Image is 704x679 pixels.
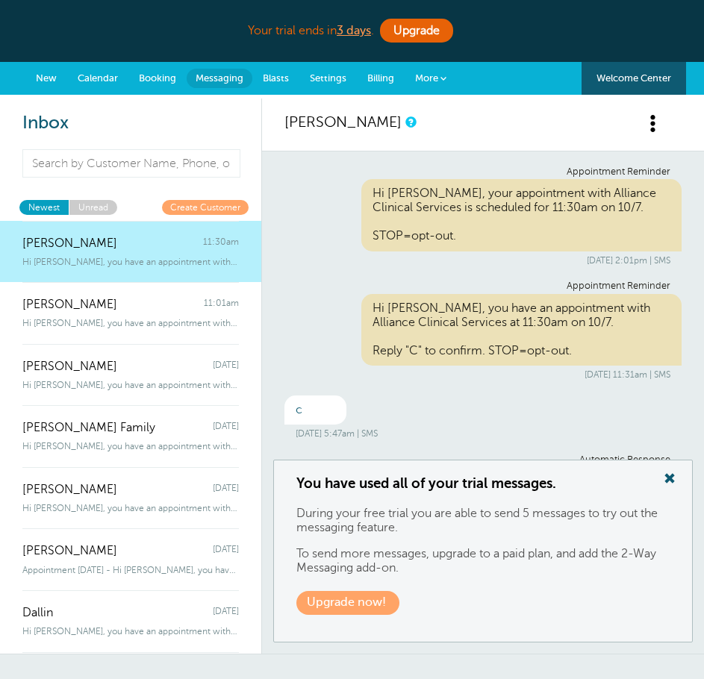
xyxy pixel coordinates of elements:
[128,62,187,95] a: Booking
[22,298,117,312] span: [PERSON_NAME]
[67,62,128,95] a: Calendar
[139,72,176,84] span: Booking
[296,281,670,292] div: Appointment Reminder
[284,113,402,131] a: [PERSON_NAME]
[22,606,53,620] span: Dallin
[263,72,289,84] span: Blasts
[296,475,670,492] h3: You have used all of your trial messages.
[22,237,117,251] span: [PERSON_NAME]
[213,606,239,620] span: [DATE]
[296,255,670,266] div: [DATE] 2:01pm | SMS
[204,298,239,312] span: 11:01am
[22,421,155,435] span: [PERSON_NAME] Family
[213,360,239,374] span: [DATE]
[296,591,399,614] a: Upgrade now!
[213,421,239,435] span: [DATE]
[415,72,438,84] span: More
[299,62,357,95] a: Settings
[162,200,249,214] a: Create Customer
[36,72,57,84] span: New
[361,294,682,366] div: Hi [PERSON_NAME], you have an appointment with Alliance Clinical Services at 11:30am on 10/7. Rep...
[367,72,394,84] span: Billing
[361,179,682,251] div: Hi [PERSON_NAME], your appointment with Alliance Clinical Services is scheduled for 11:30am on 10...
[22,257,239,267] span: Hi [PERSON_NAME], you have an appointment with Alliance Clinical Services at 11:30
[22,441,239,451] span: Hi [PERSON_NAME], you have an appointment with Alliance Clinical Services at 3:00
[19,200,69,214] a: Newest
[405,117,414,127] a: This is a history of all communications between GoReminders and your customer.
[22,544,117,558] span: [PERSON_NAME]
[22,360,117,374] span: [PERSON_NAME]
[22,503,239,513] span: Hi [PERSON_NAME], you have an appointment with Alliance Clinical Services at 2:00pm
[296,507,670,535] p: During your free trial you are able to send 5 messages to try out the messaging feature.
[337,24,371,37] a: 3 days
[69,200,117,214] a: Unread
[22,380,239,390] span: Hi [PERSON_NAME], you have an appointment with Alliance Clinical Services at 3:00pm
[187,69,252,88] a: Messaging
[22,565,239,575] span: Appointment [DATE] - Hi [PERSON_NAME], you have an appointment with Alliance Clinical Services [D...
[284,395,346,425] div: c
[296,369,670,380] div: [DATE] 11:31am | SMS
[405,62,457,96] a: More
[213,544,239,558] span: [DATE]
[22,483,117,497] span: [PERSON_NAME]
[196,72,243,84] span: Messaging
[203,237,239,251] span: 11:30am
[22,626,239,636] span: Hi [PERSON_NAME], you have an appointment with Alliance Clinical Services [DATE] at
[213,483,239,497] span: [DATE]
[296,428,670,439] div: [DATE] 5:47am | SMS
[582,62,686,95] a: Welcome Center
[22,113,239,134] h2: Inbox
[25,62,67,95] a: New
[18,15,687,47] div: Your trial ends in .
[357,62,405,95] a: Billing
[296,547,670,575] p: To send more messages, upgrade to a paid plan, and add the 2-Way Messaging add-on.
[22,149,240,178] input: Search by Customer Name, Phone, or Email
[380,19,453,43] a: Upgrade
[252,62,299,95] a: Blasts
[296,166,670,178] div: Appointment Reminder
[78,72,118,84] span: Calendar
[22,318,239,328] span: Hi [PERSON_NAME], you have an appointment with Alliance Clinical Services at 11:00am
[296,454,670,466] div: Automatic Response
[310,72,346,84] span: Settings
